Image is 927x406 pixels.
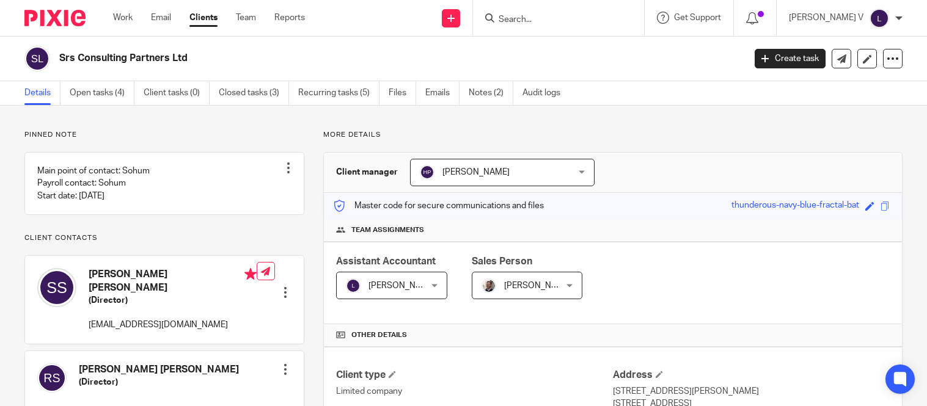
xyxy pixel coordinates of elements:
[504,281,571,290] span: [PERSON_NAME]
[389,81,416,105] a: Files
[731,199,859,213] div: thunderous-navy-blue-fractal-bat
[442,168,510,176] span: [PERSON_NAME]
[70,81,134,105] a: Open tasks (4)
[323,130,903,140] p: More details
[79,363,239,376] h4: [PERSON_NAME] [PERSON_NAME]
[144,81,210,105] a: Client tasks (0)
[336,369,613,382] h4: Client type
[333,200,544,212] p: Master code for secure communications and files
[24,81,60,105] a: Details
[351,225,424,235] span: Team assignments
[613,369,890,382] h4: Address
[89,294,257,306] h5: (Director)
[497,15,607,26] input: Search
[420,165,434,179] img: svg%3E
[298,81,379,105] a: Recurring tasks (5)
[37,268,76,307] img: svg%3E
[472,256,532,266] span: Sales Person
[425,81,460,105] a: Emails
[236,12,256,24] a: Team
[24,233,304,243] p: Client contacts
[522,81,570,105] a: Audit logs
[336,166,398,178] h3: Client manager
[755,49,826,68] a: Create task
[89,319,257,331] p: [EMAIL_ADDRESS][DOMAIN_NAME]
[346,278,361,293] img: svg%3E
[24,46,50,71] img: svg%3E
[368,281,443,290] span: [PERSON_NAME] V
[482,278,496,293] img: Matt%20Circle.png
[151,12,171,24] a: Email
[59,52,601,65] h2: Srs Consulting Partners Ltd
[870,9,889,28] img: svg%3E
[336,256,436,266] span: Assistant Accountant
[37,363,67,393] img: svg%3E
[244,268,257,280] i: Primary
[613,385,890,397] p: [STREET_ADDRESS][PERSON_NAME]
[24,10,86,26] img: Pixie
[219,81,289,105] a: Closed tasks (3)
[79,376,239,388] h5: (Director)
[24,130,304,140] p: Pinned note
[336,385,613,397] p: Limited company
[351,330,407,340] span: Other details
[789,12,863,24] p: [PERSON_NAME] V
[469,81,513,105] a: Notes (2)
[674,13,721,22] span: Get Support
[113,12,133,24] a: Work
[189,12,218,24] a: Clients
[89,268,257,294] h4: [PERSON_NAME] [PERSON_NAME]
[274,12,305,24] a: Reports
